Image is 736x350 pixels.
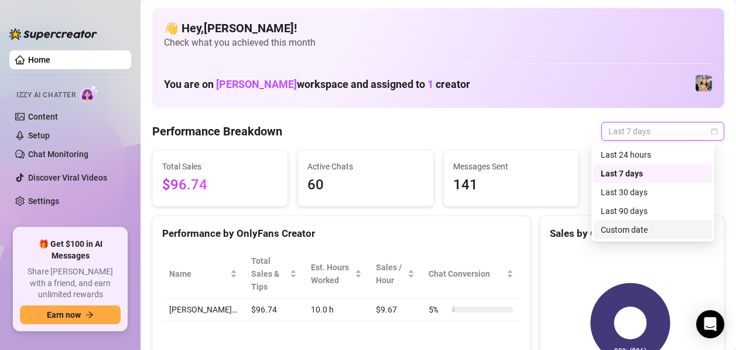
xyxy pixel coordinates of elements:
[85,311,94,319] span: arrow-right
[162,250,244,298] th: Name
[80,85,98,102] img: AI Chatter
[216,78,297,90] span: [PERSON_NAME]
[162,174,278,196] span: $96.74
[307,174,423,196] span: 60
[594,145,712,164] div: Last 24 hours
[164,78,470,91] h1: You are on workspace and assigned to creator
[601,186,705,199] div: Last 30 days
[162,298,244,321] td: [PERSON_NAME]…
[696,75,712,91] img: Veronica
[28,112,58,121] a: Content
[601,223,705,236] div: Custom date
[20,305,121,324] button: Earn nowarrow-right
[594,202,712,220] div: Last 90 days
[311,261,352,287] div: Est. Hours Worked
[429,267,504,280] span: Chat Conversion
[47,310,81,320] span: Earn now
[601,205,705,218] div: Last 90 days
[28,173,107,182] a: Discover Viral Videos
[369,250,422,298] th: Sales / Hour
[164,20,713,36] h4: 👋 Hey, [PERSON_NAME] !
[20,239,121,261] span: 🎁 Get $100 in AI Messages
[422,250,521,298] th: Chat Conversion
[369,298,422,321] td: $9.67
[550,226,714,242] div: Sales by OnlyFans Creator
[244,250,304,298] th: Total Sales & Tips
[28,131,50,140] a: Setup
[244,298,304,321] td: $96.74
[696,310,724,338] div: Open Intercom Messenger
[608,123,717,140] span: Last 7 days
[307,160,423,173] span: Active Chats
[594,164,712,183] div: Last 7 days
[601,148,705,161] div: Last 24 hours
[169,267,228,280] span: Name
[162,226,521,242] div: Performance by OnlyFans Creator
[594,220,712,239] div: Custom date
[16,90,76,101] span: Izzy AI Chatter
[601,167,705,180] div: Last 7 days
[453,160,569,173] span: Messages Sent
[164,36,713,49] span: Check what you achieved this month
[28,55,50,64] a: Home
[376,261,405,287] span: Sales / Hour
[711,128,718,135] span: calendar
[427,78,433,90] span: 1
[453,174,569,196] span: 141
[28,196,59,206] a: Settings
[9,28,97,40] img: logo-BBDzfeDw.svg
[28,149,88,159] a: Chat Monitoring
[152,123,282,140] h4: Performance Breakdown
[251,254,287,293] span: Total Sales & Tips
[20,266,121,301] span: Share [PERSON_NAME] with a friend, and earn unlimited rewards
[429,303,447,316] span: 5 %
[162,160,278,173] span: Total Sales
[304,298,369,321] td: 10.0 h
[594,183,712,202] div: Last 30 days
